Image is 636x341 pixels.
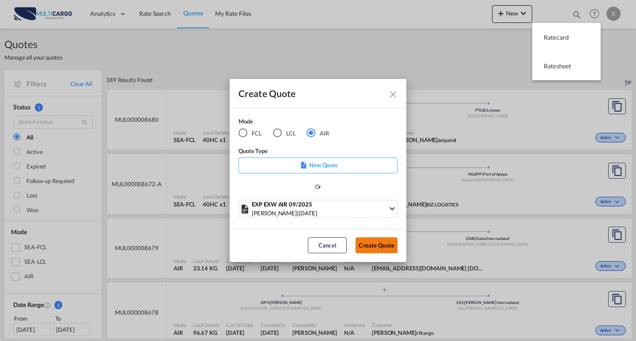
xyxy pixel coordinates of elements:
[238,128,262,138] md-radio-button: FCL
[252,210,297,217] span: [PERSON_NAME]
[299,210,317,217] span: [DATE]
[356,237,397,253] button: Create Quote
[238,146,397,157] div: Quote Type
[252,200,388,209] div: EXP EXW AIR 09/2025
[238,117,340,128] div: Mode
[544,57,553,75] span: Ratesheet
[308,237,347,253] button: Cancel
[238,157,397,173] div: New Quote
[307,128,329,138] md-radio-button: AIR
[384,86,400,101] button: Close dialog
[388,89,398,100] md-icon: Close dialog
[242,161,394,169] p: New Quote
[544,29,553,46] span: Ratecard
[238,88,382,99] div: Create Quote
[252,209,388,217] div: |
[230,79,406,262] md-dialog: Create QuoteModeFCL LCLAIR ...
[238,200,397,217] md-select: Select template: EXP EXW AIR 09/2025 Patricia Barroso | 12 Sep 2025
[273,128,296,138] md-radio-button: LCL
[315,182,322,191] div: Or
